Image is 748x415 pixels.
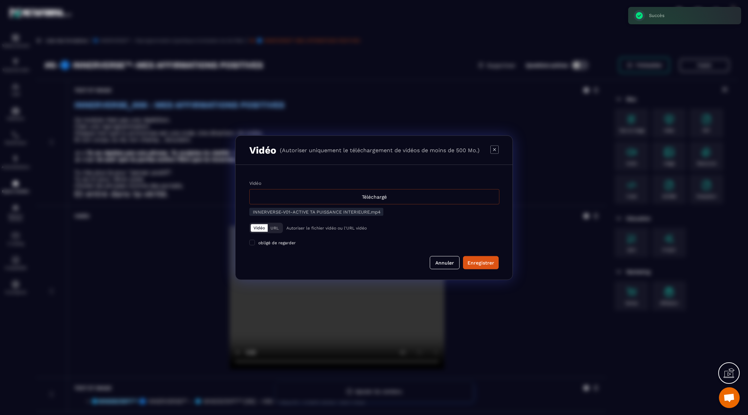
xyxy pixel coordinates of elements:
button: URL [268,224,282,232]
label: Vidéo [249,180,261,185]
button: Enregistrer [463,256,499,269]
p: Autoriser le fichier vidéo ou l'URL vidéo [286,225,367,230]
span: INNERVERSE-V01-ACTIVE TA PUISSANCE INTERIEURE.mp4 [253,209,381,214]
p: (Autoriser uniquement le téléchargement de vidéos de moins de 500 Mo.) [280,147,480,153]
div: Téléchargé [249,189,499,204]
a: Ouvrir le chat [719,387,740,408]
button: Annuler [430,256,460,269]
div: Enregistrer [467,259,494,266]
h3: Vidéo [249,144,276,156]
span: obligé de regarder [258,240,296,245]
button: Vidéo [251,224,268,232]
